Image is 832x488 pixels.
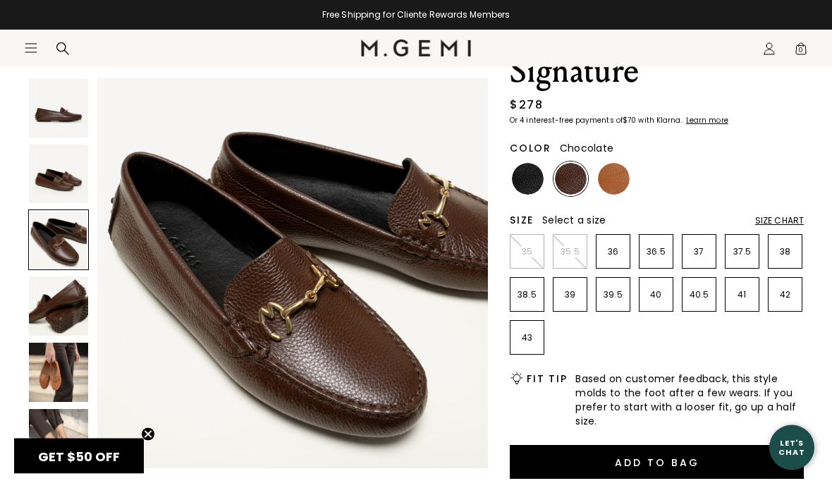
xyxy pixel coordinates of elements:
p: 40 [640,290,673,301]
div: Size Chart [755,216,804,227]
p: 36 [597,247,630,258]
img: The Pastoso Signature [97,78,488,468]
p: 38 [769,247,802,258]
klarna-placement-style-body: with Klarna [638,116,684,126]
p: 38.5 [510,290,544,301]
klarna-placement-style-cta: Learn more [686,116,728,126]
img: The Pastoso Signature [29,409,88,468]
img: Tan [598,164,630,195]
p: 35.5 [553,247,587,258]
klarna-placement-style-body: Or 4 interest-free payments of [510,116,623,126]
span: Chocolate [560,142,613,156]
button: Add to Bag [510,446,804,480]
p: 40.5 [683,290,716,301]
div: GET $50 OFFClose teaser [14,439,144,474]
span: Select a size [542,214,606,228]
button: Open site menu [24,41,38,55]
h2: Fit Tip [527,374,567,385]
button: Close teaser [141,427,155,441]
div: $278 [510,97,543,114]
img: Chocolate [555,164,587,195]
p: 37 [683,247,716,258]
img: The Pastoso Signature [29,78,88,138]
p: 41 [726,290,759,301]
img: The Pastoso Signature [29,343,88,402]
a: Learn more [685,117,728,126]
img: M.Gemi [361,39,472,56]
p: 36.5 [640,247,673,258]
span: GET $50 OFF [38,448,120,465]
img: The Pastoso Signature [29,145,88,204]
img: Black [512,164,544,195]
span: Based on customer feedback, this style molds to the foot after a few wears. If you prefer to star... [575,372,804,429]
p: 42 [769,290,802,301]
h2: Color [510,143,551,154]
span: 0 [794,44,808,59]
p: 39.5 [597,290,630,301]
img: The Pastoso Signature [29,276,88,336]
p: 35 [510,247,544,258]
h2: Size [510,215,534,226]
p: 39 [553,290,587,301]
div: Let's Chat [769,439,814,456]
klarna-placement-style-amount: $70 [623,116,636,126]
p: 37.5 [726,247,759,258]
p: 43 [510,333,544,344]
